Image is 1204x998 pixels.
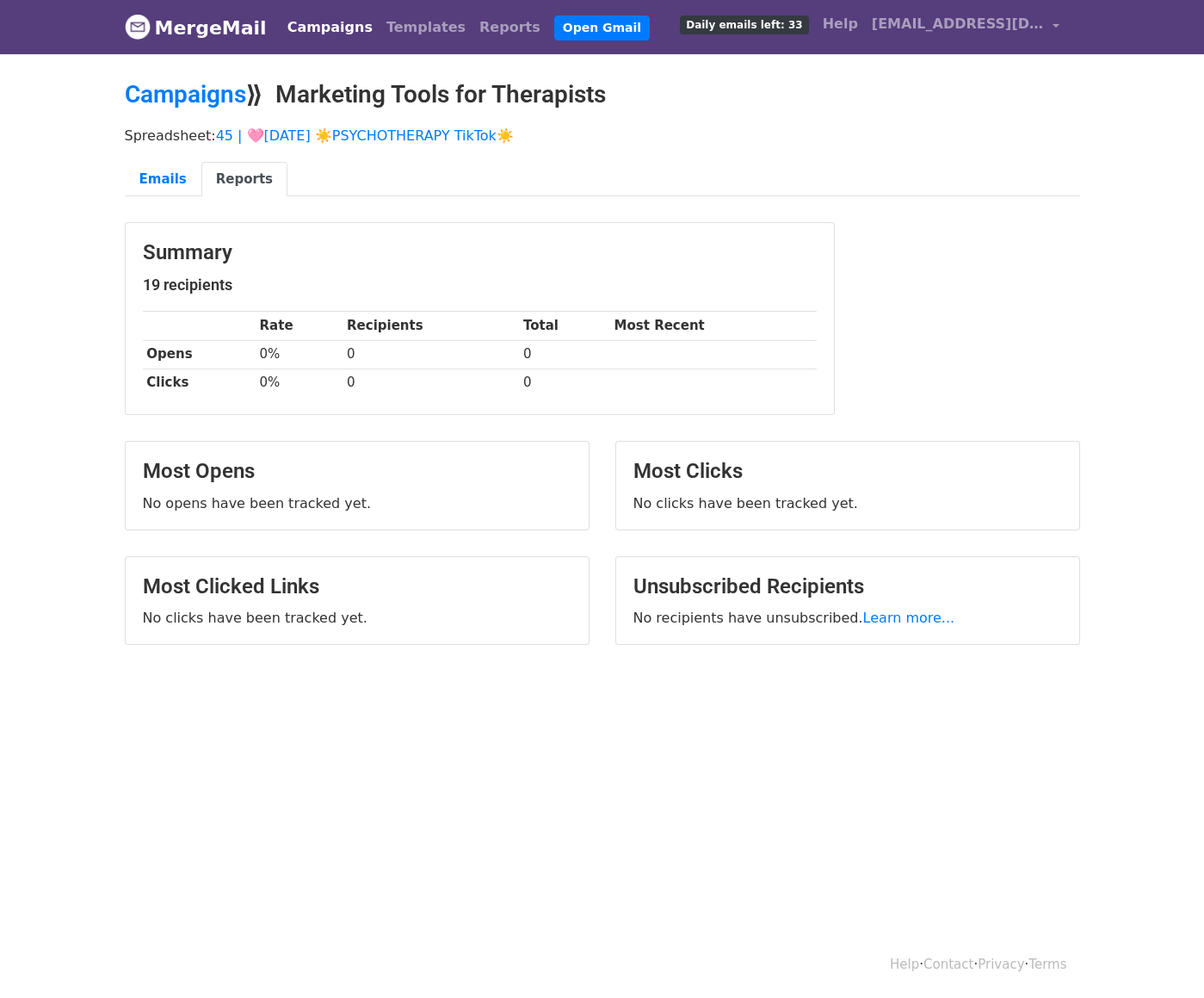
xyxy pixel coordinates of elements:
[472,10,547,45] a: Reports
[125,9,267,46] a: MergeMail
[1118,915,1204,998] iframe: Chat Widget
[1028,957,1066,972] a: Terms
[343,369,519,397] td: 0
[923,957,973,972] a: Contact
[143,340,256,369] th: Opens
[610,312,817,340] th: Most Recent
[890,957,919,972] a: Help
[633,574,1062,599] h3: Unsubscribed Recipients
[380,10,472,45] a: Templates
[143,240,817,265] h3: Summary
[816,7,865,41] a: Help
[201,162,287,197] a: Reports
[519,340,610,369] td: 0
[633,494,1062,512] p: No clicks have been tracked yet.
[125,14,151,40] img: MergeMail logo
[143,459,571,484] h3: Most Opens
[554,15,650,40] a: Open Gmail
[256,312,343,340] th: Rate
[256,340,343,369] td: 0%
[519,369,610,397] td: 0
[125,80,246,108] a: Campaigns
[633,459,1062,484] h3: Most Clicks
[143,276,817,294] h5: 19 recipients
[216,127,514,144] a: 45 | 🩷[DATE] ☀️PSYCHOTHERAPY TikTok☀️
[633,609,1062,627] p: No recipients have unsubscribed.
[343,312,519,340] th: Recipients
[673,7,815,41] a: Daily emails left: 33
[865,7,1066,47] a: [EMAIL_ADDRESS][DOMAIN_NAME]
[143,494,571,512] p: No opens have been tracked yet.
[872,14,1044,34] span: [EMAIL_ADDRESS][DOMAIN_NAME]
[281,10,380,45] a: Campaigns
[143,574,571,599] h3: Most Clicked Links
[343,340,519,369] td: 0
[143,369,256,397] th: Clicks
[519,312,610,340] th: Total
[863,610,955,626] a: Learn more...
[978,957,1024,972] a: Privacy
[256,369,343,397] td: 0%
[680,15,808,34] span: Daily emails left: 33
[125,80,1080,109] h2: ⟫ Marketing Tools for Therapists
[125,162,201,197] a: Emails
[143,609,571,627] p: No clicks have been tracked yet.
[125,127,1080,145] p: Spreadsheet:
